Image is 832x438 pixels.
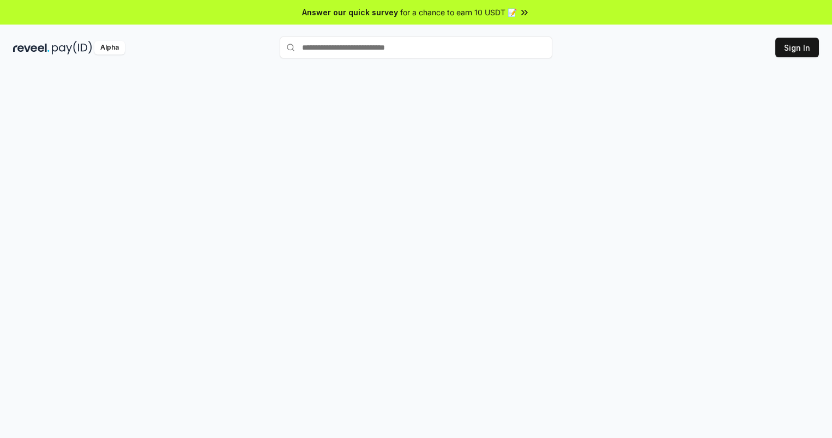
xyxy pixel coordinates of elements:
div: Alpha [94,41,125,55]
img: pay_id [52,41,92,55]
button: Sign In [775,38,819,57]
span: Answer our quick survey [302,7,398,18]
span: for a chance to earn 10 USDT 📝 [400,7,517,18]
img: reveel_dark [13,41,50,55]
